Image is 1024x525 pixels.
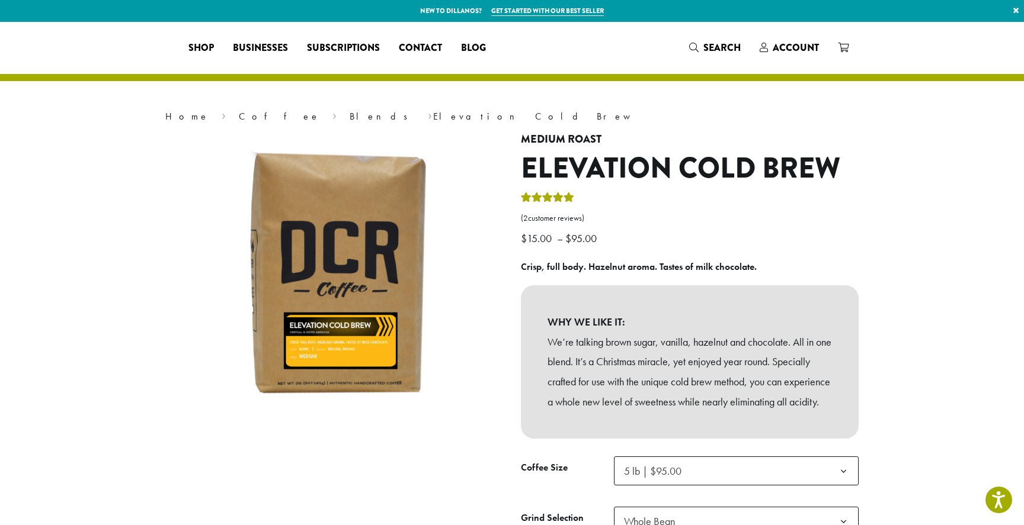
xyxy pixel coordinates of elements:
bdi: 95.00 [565,231,600,245]
span: 5 lb | $95.00 [614,456,859,485]
span: Subscriptions [307,41,380,56]
span: $ [521,231,527,245]
nav: Breadcrumb [165,109,859,124]
h4: Medium Roast [521,133,859,146]
label: Coffee Size [521,459,614,476]
a: Search [680,38,750,57]
h1: Elevation Cold Brew [521,152,859,186]
span: 2 [523,213,528,223]
span: Search [703,41,741,54]
span: Businesses [233,41,288,56]
span: Contact [399,41,442,56]
a: Coffee [239,110,320,123]
b: Crisp, full body. Hazelnut aroma. Tastes of milk chocolate. [521,260,757,273]
span: – [557,231,563,245]
a: Blends [350,110,415,123]
span: › [332,105,337,124]
span: 5 lb | $95.00 [624,464,681,478]
span: 5 lb | $95.00 [619,459,693,482]
span: Shop [188,41,214,56]
a: Get started with our best seller [491,6,604,16]
p: We’re talking brown sugar, vanilla, hazelnut and chocolate. All in one blend. It’s a Christmas mi... [548,332,832,412]
a: Home [165,110,209,123]
a: Shop [179,38,223,57]
span: › [222,105,226,124]
span: Blog [461,41,486,56]
bdi: 15.00 [521,231,555,245]
div: Rated 5.00 out of 5 [521,191,574,208]
span: Account [773,41,819,54]
b: WHY WE LIKE IT: [548,312,832,332]
a: (2customer reviews) [521,212,859,224]
span: › [428,105,432,124]
span: $ [565,231,571,245]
